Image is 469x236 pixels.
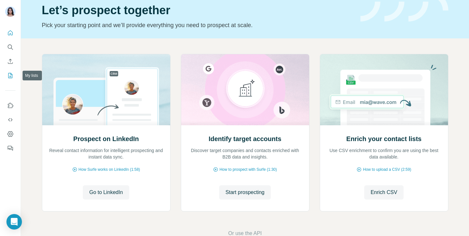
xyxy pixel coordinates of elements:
button: Feedback [5,142,15,154]
button: Go to LinkedIn [83,185,129,200]
span: Enrich CSV [371,189,397,196]
span: How Surfe works on LinkedIn (1:58) [79,167,140,172]
p: Reveal contact information for intelligent prospecting and instant data sync. [49,147,164,160]
span: Go to LinkedIn [89,189,123,196]
p: Use CSV enrichment to confirm you are using the best data available. [327,147,442,160]
span: Start prospecting [226,189,265,196]
button: Use Surfe API [5,114,15,126]
button: Use Surfe on LinkedIn [5,100,15,111]
h2: Identify target accounts [209,134,281,143]
span: How to prospect with Surfe (1:30) [220,167,277,172]
button: Enrich CSV [5,56,15,67]
button: Search [5,41,15,53]
img: Avatar [5,6,15,17]
button: Enrich CSV [364,185,404,200]
p: Discover target companies and contacts enriched with B2B data and insights. [188,147,303,160]
span: How to upload a CSV (2:59) [363,167,411,172]
button: Dashboard [5,128,15,140]
button: Start prospecting [219,185,271,200]
h2: Enrich your contact lists [346,134,421,143]
h2: Prospect on LinkedIn [73,134,139,143]
div: Open Intercom Messenger [6,214,22,230]
img: Prospect on LinkedIn [42,54,171,125]
button: My lists [5,70,15,81]
img: Identify target accounts [181,54,309,125]
h1: Let’s prospect together [42,4,353,17]
img: Enrich your contact lists [320,54,448,125]
button: Quick start [5,27,15,39]
p: Pick your starting point and we’ll provide everything you need to prospect at scale. [42,21,353,30]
